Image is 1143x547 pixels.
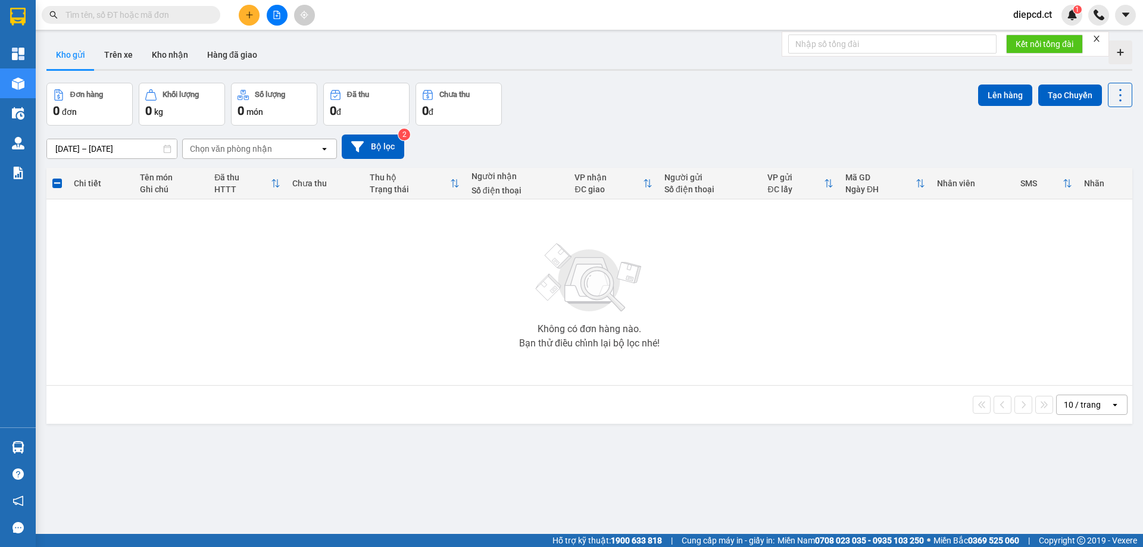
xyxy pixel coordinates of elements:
[574,173,643,182] div: VP nhận
[777,534,924,547] span: Miền Nam
[65,8,206,21] input: Tìm tên, số ĐT hoặc mã đơn
[761,168,839,199] th: Toggle SortBy
[1094,10,1104,20] img: phone-icon
[145,104,152,118] span: 0
[273,11,281,19] span: file-add
[574,185,643,194] div: ĐC giao
[95,40,142,69] button: Trên xe
[1067,10,1078,20] img: icon-new-feature
[13,468,24,480] span: question-circle
[671,534,673,547] span: |
[1064,399,1101,411] div: 10 / trang
[292,179,358,188] div: Chưa thu
[429,107,433,117] span: đ
[1073,5,1082,14] sup: 1
[370,173,450,182] div: Thu hộ
[214,185,271,194] div: HTTT
[664,185,756,194] div: Số điện thoại
[245,11,254,19] span: plus
[320,144,329,154] svg: open
[214,173,271,182] div: Đã thu
[538,324,641,334] div: Không có đơn hàng nào.
[370,185,450,194] div: Trạng thái
[198,40,267,69] button: Hàng đã giao
[611,536,662,545] strong: 1900 633 818
[937,179,1008,188] div: Nhân viên
[330,104,336,118] span: 0
[12,137,24,149] img: warehouse-icon
[1115,5,1136,26] button: caret-down
[323,83,410,126] button: Đã thu0đ
[364,168,466,199] th: Toggle SortBy
[47,139,177,158] input: Select a date range.
[238,104,244,118] span: 0
[1038,85,1102,106] button: Tạo Chuyến
[49,11,58,19] span: search
[1004,7,1061,22] span: diepcd.ct
[519,339,660,348] div: Bạn thử điều chỉnh lại bộ lọc nhé!
[682,534,775,547] span: Cung cấp máy in - giấy in:
[1020,179,1063,188] div: SMS
[12,167,24,179] img: solution-icon
[471,171,563,181] div: Người nhận
[1016,37,1073,51] span: Kết nối tổng đài
[231,83,317,126] button: Số lượng0món
[74,179,127,188] div: Chi tiết
[422,104,429,118] span: 0
[845,185,916,194] div: Ngày ĐH
[70,90,103,99] div: Đơn hàng
[788,35,997,54] input: Nhập số tổng đài
[208,168,286,199] th: Toggle SortBy
[978,85,1032,106] button: Lên hàng
[569,168,658,199] th: Toggle SortBy
[62,107,77,117] span: đơn
[190,143,272,155] div: Chọn văn phòng nhận
[1110,400,1120,410] svg: open
[13,522,24,533] span: message
[154,107,163,117] span: kg
[968,536,1019,545] strong: 0369 525 060
[1077,536,1085,545] span: copyright
[1075,5,1079,14] span: 1
[142,40,198,69] button: Kho nhận
[416,83,502,126] button: Chưa thu0đ
[1028,534,1030,547] span: |
[10,8,26,26] img: logo-vxr
[12,441,24,454] img: warehouse-icon
[46,40,95,69] button: Kho gửi
[347,90,369,99] div: Đã thu
[815,536,924,545] strong: 0708 023 035 - 0935 103 250
[1084,179,1126,188] div: Nhãn
[294,5,315,26] button: aim
[471,186,563,195] div: Số điện thoại
[140,173,202,182] div: Tên món
[267,5,288,26] button: file-add
[246,107,263,117] span: món
[839,168,931,199] th: Toggle SortBy
[336,107,341,117] span: đ
[927,538,930,543] span: ⚪️
[767,173,823,182] div: VP gửi
[163,90,199,99] div: Khối lượng
[53,104,60,118] span: 0
[1108,40,1132,64] div: Tạo kho hàng mới
[46,83,133,126] button: Đơn hàng0đơn
[552,534,662,547] span: Hỗ trợ kỹ thuật:
[1014,168,1078,199] th: Toggle SortBy
[1092,35,1101,43] span: close
[933,534,1019,547] span: Miền Bắc
[12,48,24,60] img: dashboard-icon
[255,90,285,99] div: Số lượng
[12,77,24,90] img: warehouse-icon
[845,173,916,182] div: Mã GD
[12,107,24,120] img: warehouse-icon
[439,90,470,99] div: Chưa thu
[664,173,756,182] div: Người gửi
[1006,35,1083,54] button: Kết nối tổng đài
[398,129,410,140] sup: 2
[1120,10,1131,20] span: caret-down
[300,11,308,19] span: aim
[342,135,404,159] button: Bộ lọc
[530,236,649,320] img: svg+xml;base64,PHN2ZyBjbGFzcz0ibGlzdC1wbHVnX19zdmciIHhtbG5zPSJodHRwOi8vd3d3LnczLm9yZy8yMDAwL3N2Zy...
[13,495,24,507] span: notification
